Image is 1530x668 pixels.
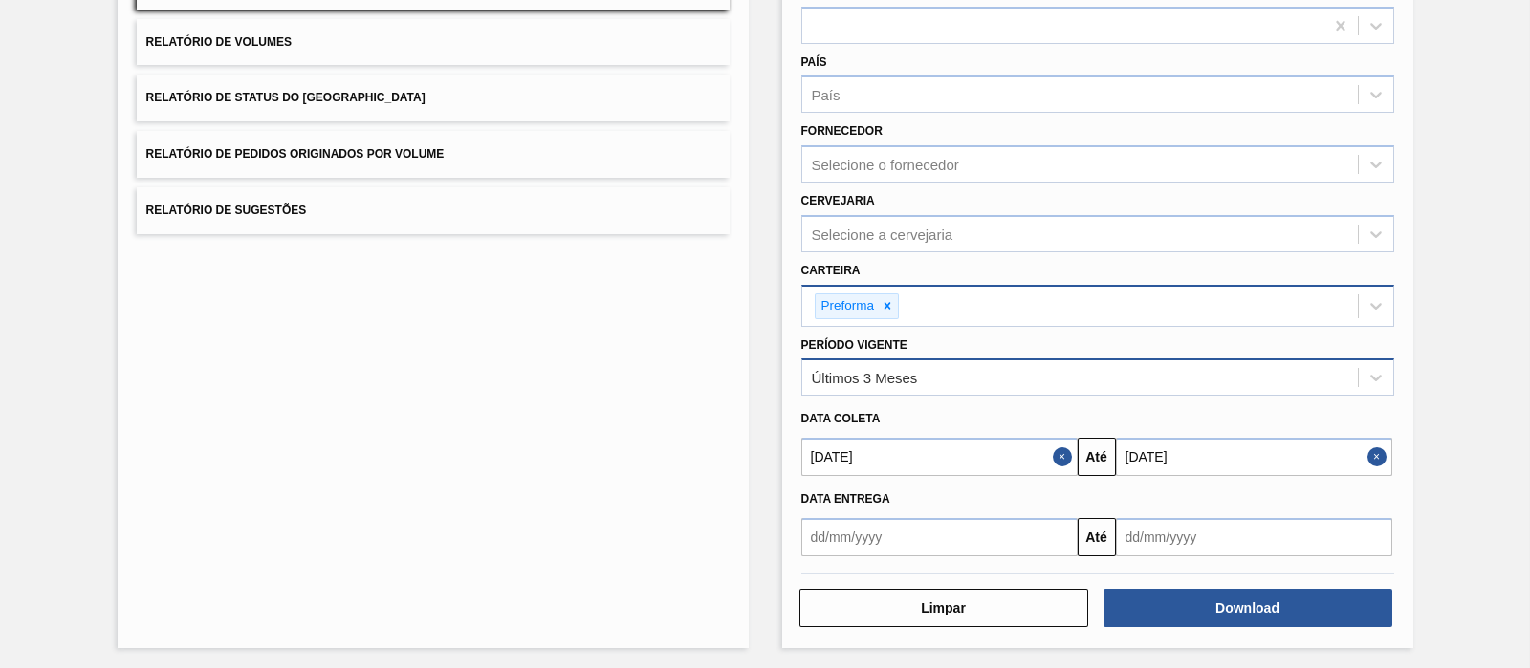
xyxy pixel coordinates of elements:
label: Período Vigente [801,338,907,352]
input: dd/mm/yyyy [801,518,1078,556]
button: Limpar [799,589,1088,627]
div: Selecione o fornecedor [812,157,959,173]
input: dd/mm/yyyy [1116,518,1392,556]
button: Relatório de Sugestões [137,187,730,234]
div: Selecione a cervejaria [812,226,953,242]
span: Data coleta [801,412,881,425]
span: Relatório de Status do [GEOGRAPHIC_DATA] [146,91,426,104]
button: Até [1078,518,1116,556]
button: Relatório de Pedidos Originados por Volume [137,131,730,178]
div: Preforma [816,294,878,318]
button: Close [1053,438,1078,476]
button: Close [1367,438,1392,476]
button: Relatório de Status do [GEOGRAPHIC_DATA] [137,75,730,121]
label: Carteira [801,264,861,277]
button: Download [1104,589,1392,627]
label: Cervejaria [801,194,875,207]
span: Relatório de Volumes [146,35,292,49]
div: Últimos 3 Meses [812,370,918,386]
div: País [812,87,841,103]
span: Relatório de Sugestões [146,204,307,217]
input: dd/mm/yyyy [1116,438,1392,476]
label: País [801,55,827,69]
input: dd/mm/yyyy [801,438,1078,476]
span: Relatório de Pedidos Originados por Volume [146,147,445,161]
button: Relatório de Volumes [137,19,730,66]
span: Data Entrega [801,492,890,506]
button: Até [1078,438,1116,476]
label: Fornecedor [801,124,883,138]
